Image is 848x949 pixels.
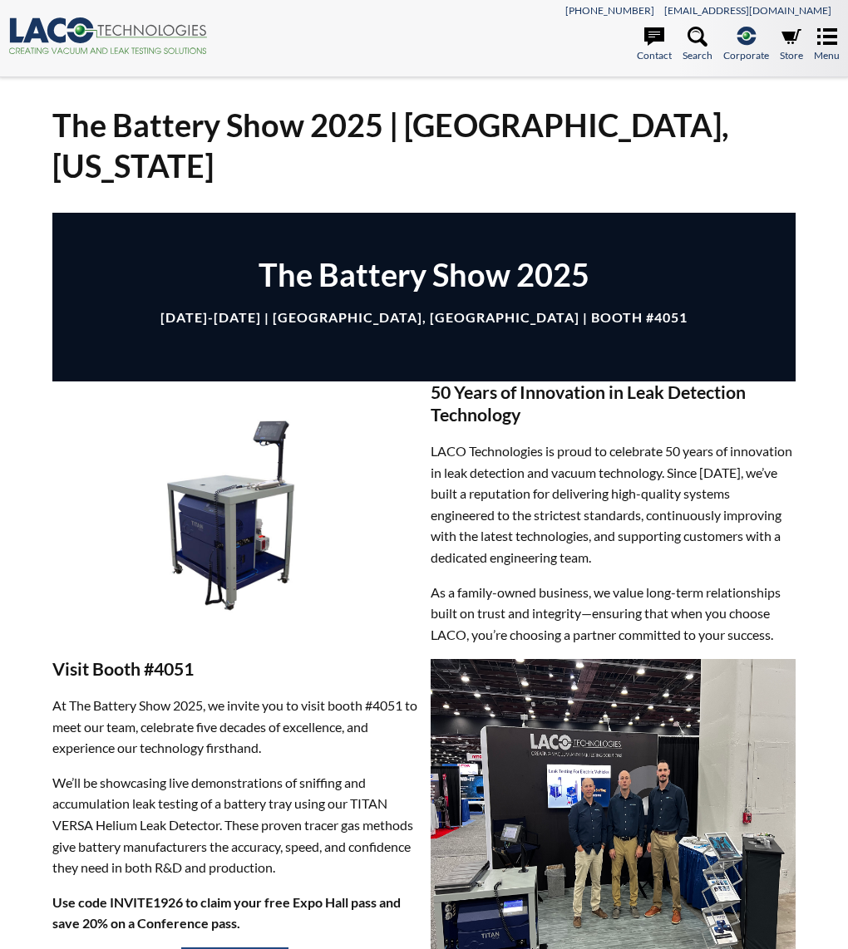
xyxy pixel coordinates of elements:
a: Menu [814,27,840,63]
a: [PHONE_NUMBER] [565,4,654,17]
span: Corporate [723,47,769,63]
h1: The Battery Show 2025 | [GEOGRAPHIC_DATA], [US_STATE] [52,105,796,187]
h1: The Battery Show 2025 [77,254,771,295]
p: As a family-owned business, we value long-term relationships built on trust and integrity—ensurin... [431,582,796,646]
a: Contact [637,27,672,63]
h3: 50 Years of Innovation in Leak Detection Technology [431,381,796,427]
p: LACO Technologies is proud to celebrate 50 years of innovation in leak detection and vacuum techn... [431,440,796,568]
strong: Use code INVITE1926 to claim your free Expo Hall pass and save 20% on a Conference pass. [52,894,401,932]
a: Search [683,27,712,63]
a: Store [780,27,803,63]
p: At The Battery Show 2025, we invite you to visit booth #4051 to meet our team, celebrate five dec... [52,695,418,759]
a: [EMAIL_ADDRESS][DOMAIN_NAME] [664,4,831,17]
h3: Visit Booth #4051 [52,658,418,681]
h4: [DATE]-[DATE] | [GEOGRAPHIC_DATA], [GEOGRAPHIC_DATA] | Booth #4051 [77,309,771,327]
p: We’ll be showcasing live demonstrations of sniffing and accumulation leak testing of a battery tr... [52,772,418,878]
img: PRODUCT_template1-Product_1000x562.jpg [52,408,418,613]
